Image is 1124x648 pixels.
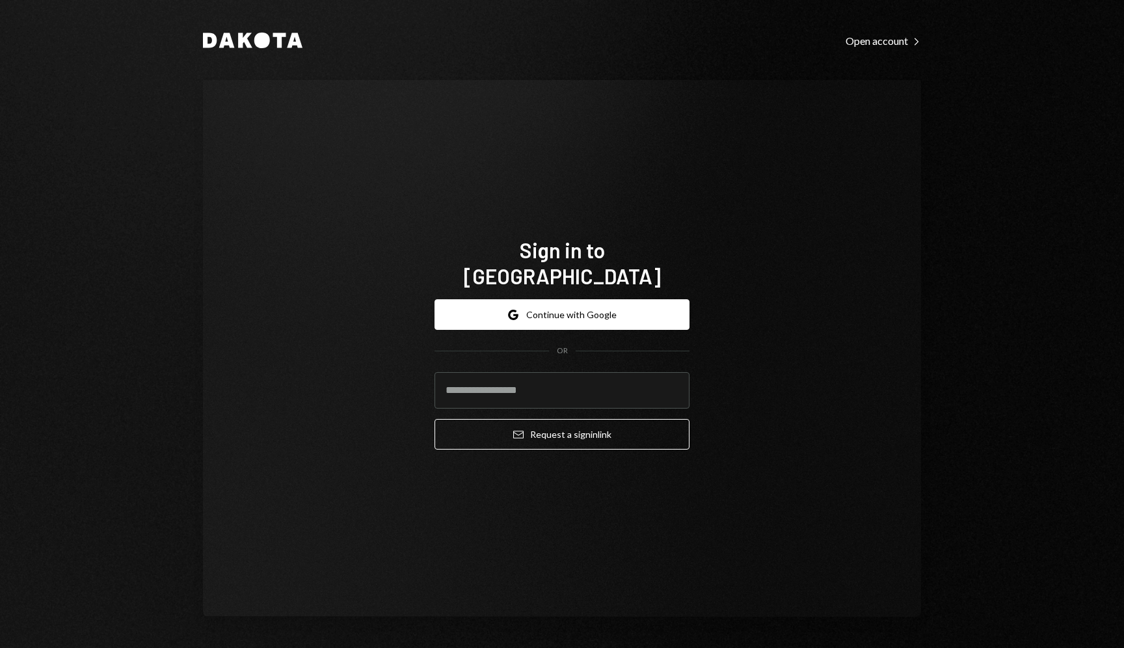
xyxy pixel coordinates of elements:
[846,33,921,47] a: Open account
[435,237,689,289] h1: Sign in to [GEOGRAPHIC_DATA]
[435,419,689,450] button: Request a signinlink
[846,34,921,47] div: Open account
[435,299,689,330] button: Continue with Google
[557,345,568,357] div: OR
